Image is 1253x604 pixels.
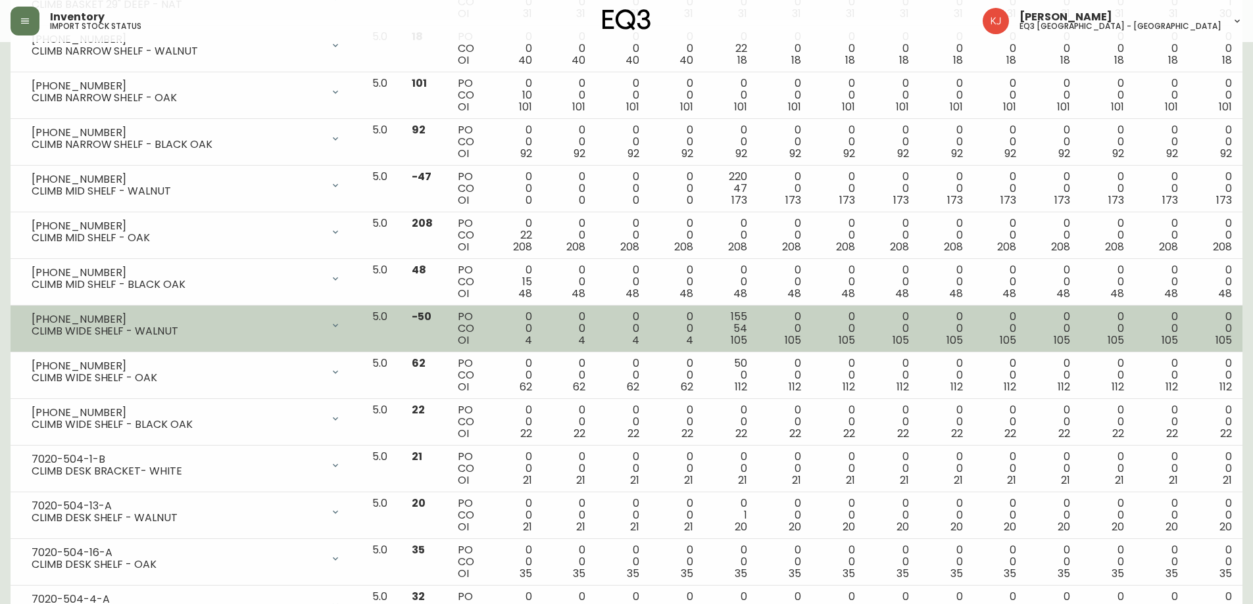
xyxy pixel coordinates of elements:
[946,333,963,348] span: 105
[983,8,1009,34] img: 24a625d34e264d2520941288c4a55f8e
[983,264,1016,300] div: 0 0
[458,358,478,393] div: PO CO
[876,218,909,253] div: 0 0
[1110,286,1124,301] span: 48
[1020,12,1112,22] span: [PERSON_NAME]
[1037,311,1070,346] div: 0 0
[606,31,639,66] div: 0 0
[714,218,747,253] div: 0 0
[458,311,478,346] div: PO CO
[768,311,801,346] div: 0 0
[499,78,532,113] div: 0 10
[520,146,532,161] span: 92
[553,78,585,113] div: 0 0
[843,146,855,161] span: 92
[412,169,431,184] span: -47
[897,379,909,394] span: 112
[983,171,1016,206] div: 0 0
[1145,171,1178,206] div: 0 0
[499,218,532,253] div: 0 22
[1051,239,1070,254] span: 208
[578,333,585,348] span: 4
[1105,239,1124,254] span: 208
[1037,218,1070,253] div: 0 0
[660,218,693,253] div: 0 0
[953,53,963,68] span: 18
[842,99,855,114] span: 101
[32,559,322,570] div: CLIMB DESK SHELF - OAK
[21,218,351,246] div: [PHONE_NUMBER]CLIMB MID SHELF - OAK
[572,53,585,68] span: 40
[1219,99,1232,114] span: 101
[1091,124,1124,160] div: 0 0
[1108,193,1124,208] span: 173
[983,358,1016,393] div: 0 0
[627,379,639,394] span: 62
[1091,264,1124,300] div: 0 0
[735,379,747,394] span: 112
[1037,358,1070,393] div: 0 0
[681,379,693,394] span: 62
[674,239,693,254] span: 208
[735,146,747,161] span: 92
[21,451,351,480] div: 7020-504-1-BCLIMB DESK BRACKET- WHITE
[32,92,322,104] div: CLIMB NARROW SHELF - OAK
[32,80,322,92] div: [PHONE_NUMBER]
[983,124,1016,160] div: 0 0
[1037,171,1070,206] div: 0 0
[1162,193,1178,208] span: 173
[412,309,431,324] span: -50
[782,239,801,254] span: 208
[890,239,909,254] span: 208
[679,286,693,301] span: 48
[660,124,693,160] div: 0 0
[32,127,322,139] div: [PHONE_NUMBER]
[362,26,401,72] td: 5.0
[32,174,322,185] div: [PHONE_NUMBER]
[21,544,351,573] div: 7020-504-16-ACLIMB DESK SHELF - OAK
[1199,218,1232,253] div: 0 0
[520,379,532,394] span: 62
[728,239,747,254] span: 208
[789,379,801,394] span: 112
[1114,53,1124,68] span: 18
[32,185,322,197] div: CLIMB MID SHELF - WALNUT
[499,264,532,300] div: 0 15
[572,286,585,301] span: 48
[944,239,963,254] span: 208
[412,76,427,91] span: 101
[839,193,855,208] span: 173
[1002,286,1016,301] span: 48
[843,379,855,394] span: 112
[1145,124,1178,160] div: 0 0
[680,99,693,114] span: 101
[1145,358,1178,393] div: 0 0
[950,379,963,394] span: 112
[1054,333,1070,348] span: 105
[1166,379,1178,394] span: 112
[513,239,532,254] span: 208
[519,99,532,114] span: 101
[606,358,639,393] div: 0 0
[768,171,801,206] div: 0 0
[733,286,747,301] span: 48
[458,99,469,114] span: OI
[930,264,963,300] div: 0 0
[791,53,801,68] span: 18
[412,262,426,277] span: 48
[1165,99,1178,114] span: 101
[362,306,401,352] td: 5.0
[768,31,801,66] div: 0 0
[768,358,801,393] div: 0 0
[1145,218,1178,253] div: 0 0
[660,171,693,206] div: 0 0
[1000,333,1016,348] span: 105
[458,218,478,253] div: PO CO
[787,286,801,301] span: 48
[1164,286,1178,301] span: 48
[458,239,469,254] span: OI
[21,358,351,386] div: [PHONE_NUMBER]CLIMB WIDE SHELF - OAK
[525,333,532,348] span: 4
[458,379,469,394] span: OI
[32,372,322,384] div: CLIMB WIDE SHELF - OAK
